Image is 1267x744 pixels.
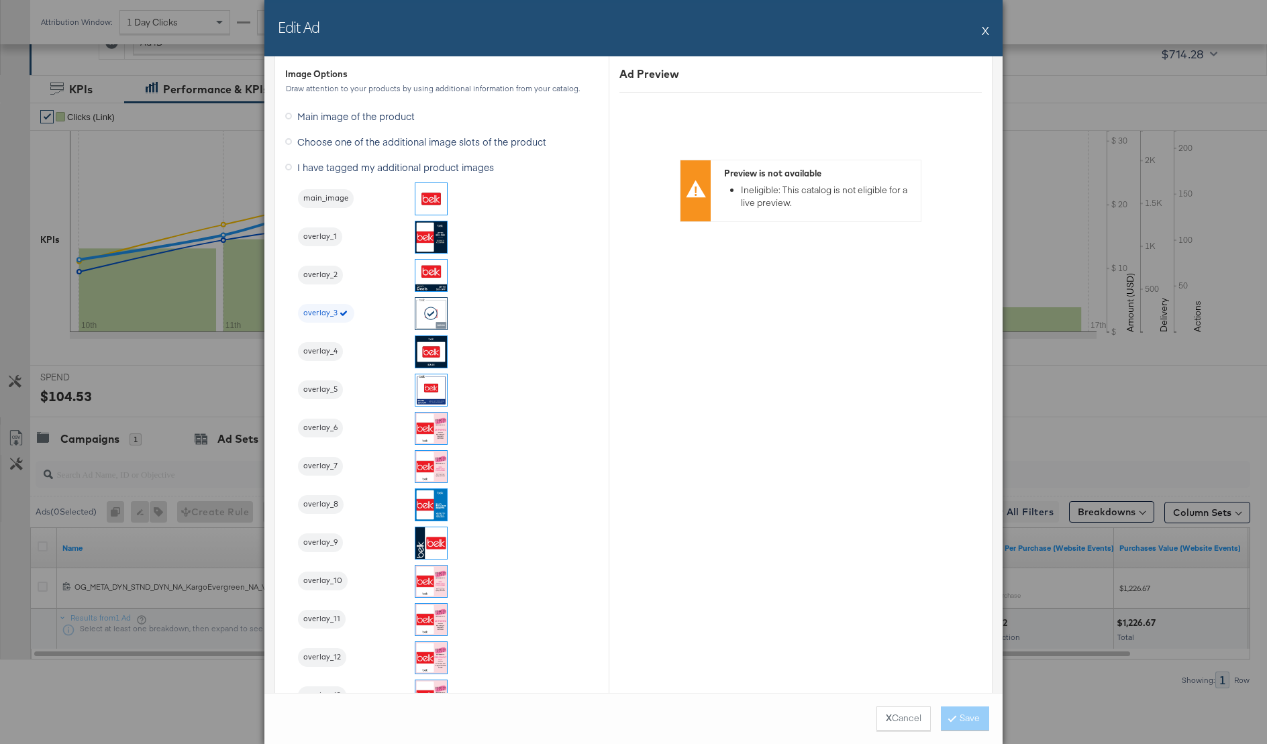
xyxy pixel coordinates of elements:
img: 49c1NYojcGgGdZOgVnqs5A.jpg [415,527,447,559]
span: overlay_8 [298,499,344,510]
img: redirect [415,183,447,215]
span: overlay_10 [298,576,348,586]
div: overlay_5 [298,380,343,399]
span: Main image of the product [297,109,415,123]
button: X [982,17,989,44]
span: overlay_6 [298,423,343,433]
span: overlay_3 [298,308,354,319]
div: overlay_8 [298,495,344,514]
div: overlay_2 [298,266,343,284]
div: Ad Preview [619,66,982,82]
span: overlay_4 [298,346,343,357]
div: Draw attention to your products by using additional information from your catalog. [285,84,599,93]
div: Preview is not available [724,167,914,180]
img: zgsGANP4mj6Rj3BDrsHJhw.jpg [415,451,447,482]
span: overlay_5 [298,384,343,395]
div: overlay_7 [298,457,343,476]
div: overlay_13 [298,686,346,705]
div: overlay_9 [298,533,343,552]
img: zgsGANP4mj6Rj3BDrsHJhw.jpg [415,566,447,597]
div: overlay_12 [298,648,346,667]
div: overlay_10 [298,572,348,590]
div: overlay_3 [298,304,354,323]
div: overlay_6 [298,419,343,437]
h2: Edit Ad [278,17,319,37]
div: overlay_11 [298,610,346,629]
img: KuvoXDCOGeX9iWxGvphxqQ.jpg [415,489,447,521]
img: Hfb4MVEfhrUL4P3uosLpoA.jpg [415,260,447,291]
span: I have tagged my additional product images [297,160,494,174]
span: main_image [298,193,354,204]
li: Ineligible: This catalog is not eligible for a live preview. [741,184,914,209]
span: overlay_11 [298,614,346,625]
span: overlay_9 [298,537,343,548]
span: Choose one of the additional image slots of the product [297,135,546,148]
span: overlay_12 [298,652,346,663]
span: overlay_1 [298,231,342,242]
img: NEi9bE07gKj8P3CHXEcKUg.jpg [415,680,447,712]
div: overlay_1 [298,227,342,246]
span: overlay_13 [298,690,346,701]
img: DZLZBi4guqG2ZrVDbM6Xsg.jpg [415,221,447,253]
button: XCancel [876,706,931,731]
img: fj2s_O3vcb3a1fnXcY90Xw.jpg [415,374,447,406]
img: 7n70XDfKFqji90iUrweRTw.jpg [415,336,447,368]
img: G_WNQcib0V1sZZ1AN1opiA.jpg [415,604,447,635]
div: overlay_4 [298,342,343,361]
img: f14ryhBX2DjZk4P5xeX2fA.jpg [415,642,447,674]
span: overlay_7 [298,461,343,472]
div: main_image [298,189,354,208]
span: overlay_2 [298,270,343,280]
strong: X [886,712,892,725]
div: Image Options [285,68,348,81]
img: G_WNQcib0V1sZZ1AN1opiA.jpg [415,413,447,444]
